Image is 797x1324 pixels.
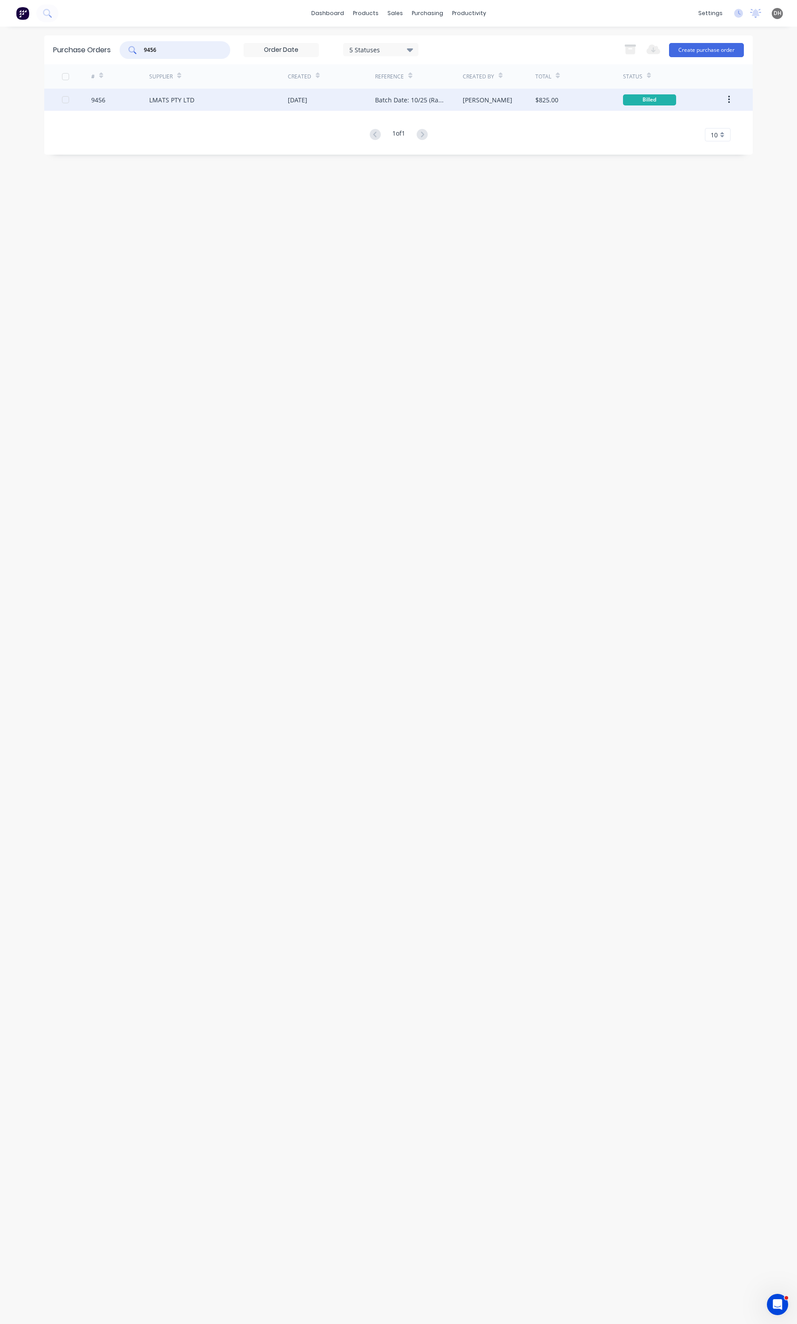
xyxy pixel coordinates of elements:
div: Supplier [149,73,173,81]
div: Created By [463,73,494,81]
div: Purchase Orders [53,45,111,55]
div: products [348,7,383,20]
div: Created [288,73,311,81]
img: Factory [16,7,29,20]
button: Create purchase order [669,43,744,57]
span: DH [774,9,782,17]
iframe: Intercom live chat [767,1294,788,1315]
div: purchasing [407,7,448,20]
div: 9456 [91,95,105,105]
input: Search purchase orders... [143,46,217,55]
div: Total [535,73,551,81]
a: dashboard [307,7,348,20]
div: Status [623,73,642,81]
input: Order Date [244,43,318,57]
div: settings [694,7,727,20]
div: # [91,73,95,81]
div: 5 Statuses [349,45,413,54]
div: [PERSON_NAME] [463,95,512,105]
div: [DATE] [288,95,307,105]
div: $825.00 [535,95,558,105]
span: 10 [711,130,718,140]
div: LMATS PTY LTD [149,95,194,105]
div: productivity [448,7,491,20]
div: 1 of 1 [392,129,405,141]
div: sales [383,7,407,20]
div: Reference [375,73,404,81]
div: Batch Date: 10/25 (Rail) Xero PO # PO-1408 [375,95,445,105]
div: Billed [623,94,676,105]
